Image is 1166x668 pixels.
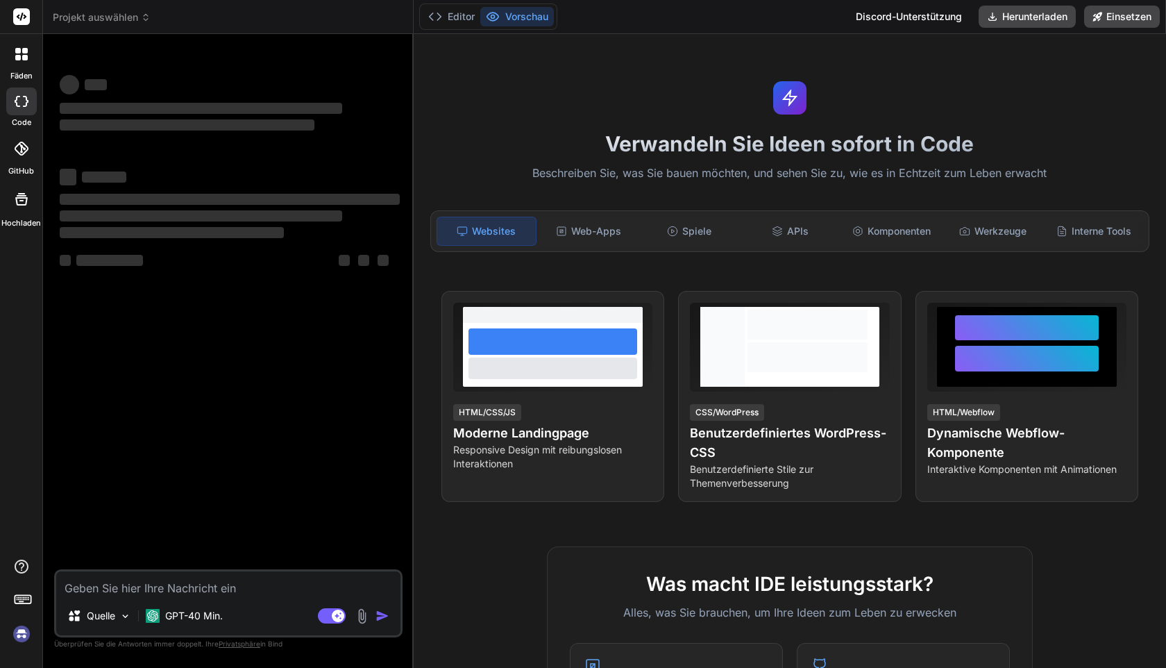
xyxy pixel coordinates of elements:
button: Einsetzen [1084,6,1160,28]
font: Editor [448,10,475,22]
font: Fäden [10,71,33,81]
font: CSS/WordPress [695,407,759,417]
font: Was macht IDE leistungsstark? [646,572,933,596]
font: Websites [472,225,516,237]
font: Dynamische Webflow-Komponente [927,426,1065,460]
font: Spiele [682,225,711,237]
font: Hochladen [1,218,41,228]
font: Werkzeuge [974,225,1026,237]
img: Anhang [354,608,370,624]
font: Benutzerdefiniertes WordPress-CSS [690,426,886,460]
font: Privatsphäre [219,640,260,648]
font: Herunterladen [1002,10,1067,22]
font: Einsetzen [1106,10,1151,22]
img: GPT-4o mini [146,609,160,623]
button: Editor [423,7,480,26]
font: Code [12,117,31,127]
font: Verwandeln Sie Ideen sofort in Code [605,131,974,156]
font: Vorschau [505,10,548,22]
font: GPT-40 Min. [165,610,223,621]
button: Vorschau [480,7,554,26]
button: Herunterladen [979,6,1076,28]
font: Benutzerdefinierte Stile zur Themenverbesserung [690,463,813,489]
font: GitHub [8,166,34,176]
font: Alles, was Sie brauchen, um Ihre Ideen zum Leben zu erwecken [623,606,956,619]
font: Überprüfen Sie die Antworten immer doppelt. Ihre [54,640,219,648]
font: Web-Apps [571,225,621,237]
img: Symbol [375,609,389,623]
font: Beschreiben Sie, was Sie bauen möchten, und sehen Sie zu, wie es in Echtzeit zum Leben erwacht [532,166,1047,180]
font: Quelle [87,610,115,621]
font: APIs [787,225,809,237]
font: Responsive Design mit reibungslosen Interaktionen [453,444,622,469]
font: Interne Tools [1072,225,1131,237]
font: in Bind [260,640,282,648]
font: HTML/CSS/JS [459,407,516,417]
font: Moderne Landingpage [453,426,589,440]
font: Discord-Unterstützung [856,10,962,22]
font: HTML/Webflow [933,407,995,417]
font: Interaktive Komponenten mit Animationen [927,463,1117,475]
img: Modelle auswählen [119,610,131,622]
font: Komponenten [868,225,931,237]
img: anmelden [10,622,33,646]
font: Projekt auswählen [53,11,138,23]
